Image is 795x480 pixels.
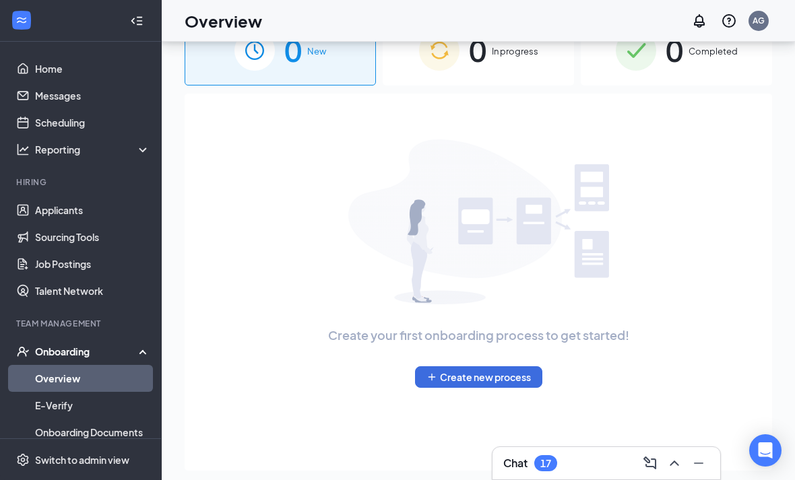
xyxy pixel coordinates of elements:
button: Minimize [688,452,709,474]
h1: Overview [185,9,262,32]
a: Sourcing Tools [35,224,150,250]
a: Home [35,55,150,82]
span: New [307,44,326,58]
a: Scheduling [35,109,150,136]
svg: ComposeMessage [642,455,658,471]
svg: UserCheck [16,345,30,358]
svg: QuestionInfo [721,13,737,29]
span: Completed [689,44,738,58]
span: 0 [666,27,683,73]
a: Messages [35,82,150,109]
div: Open Intercom Messenger [749,434,782,467]
svg: Settings [16,453,30,467]
a: Overview [35,365,150,392]
svg: Collapse [130,14,144,28]
button: ChevronUp [664,452,685,474]
div: AG [753,15,765,26]
div: Reporting [35,143,151,156]
span: 0 [284,27,302,73]
svg: ChevronUp [666,455,682,471]
svg: Plus [426,372,437,382]
div: 17 [540,458,551,469]
a: E-Verify [35,392,150,419]
a: Applicants [35,197,150,224]
div: Team Management [16,318,148,329]
div: Hiring [16,176,148,188]
button: ComposeMessage [639,452,661,474]
span: Create your first onboarding process to get started! [328,326,629,345]
div: Onboarding [35,345,139,358]
a: Onboarding Documents [35,419,150,446]
h3: Chat [503,456,528,471]
button: PlusCreate new process [415,366,542,388]
span: In progress [492,44,538,58]
svg: Minimize [691,455,707,471]
a: Talent Network [35,277,150,304]
a: Job Postings [35,250,150,277]
span: 0 [469,27,486,73]
div: Switch to admin view [35,453,129,467]
svg: WorkstreamLogo [15,13,28,27]
svg: Notifications [691,13,707,29]
svg: Analysis [16,143,30,156]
